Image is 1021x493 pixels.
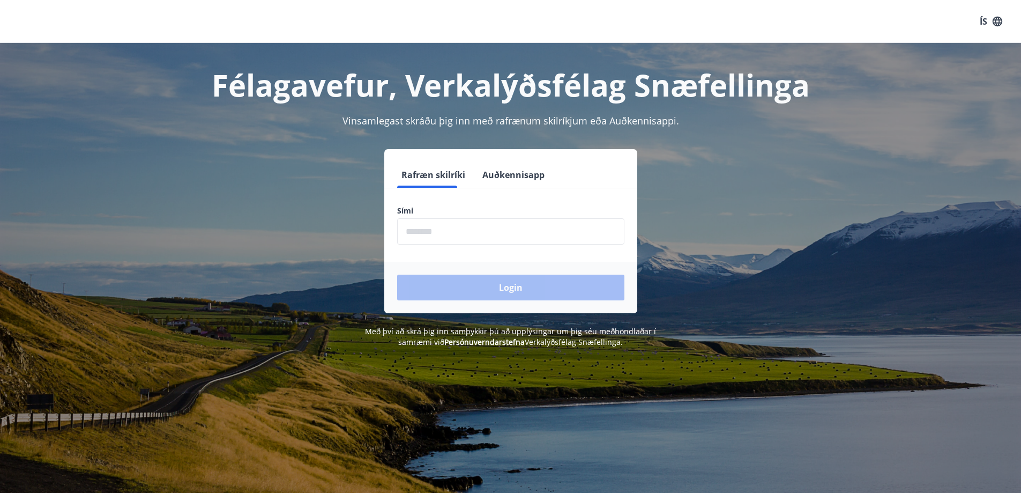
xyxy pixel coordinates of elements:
span: Með því að skrá þig inn samþykkir þú að upplýsingar um þig séu meðhöndlaðar í samræmi við Verkalý... [365,326,656,347]
label: Sími [397,205,624,216]
button: ÍS [974,12,1008,31]
a: Persónuverndarstefna [444,337,525,347]
span: Vinsamlegast skráðu þig inn með rafrænum skilríkjum eða Auðkennisappi. [342,114,679,127]
button: Auðkennisapp [478,162,549,188]
h1: Félagavefur, Verkalýðsfélag Snæfellinga [138,64,884,105]
button: Rafræn skilríki [397,162,469,188]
